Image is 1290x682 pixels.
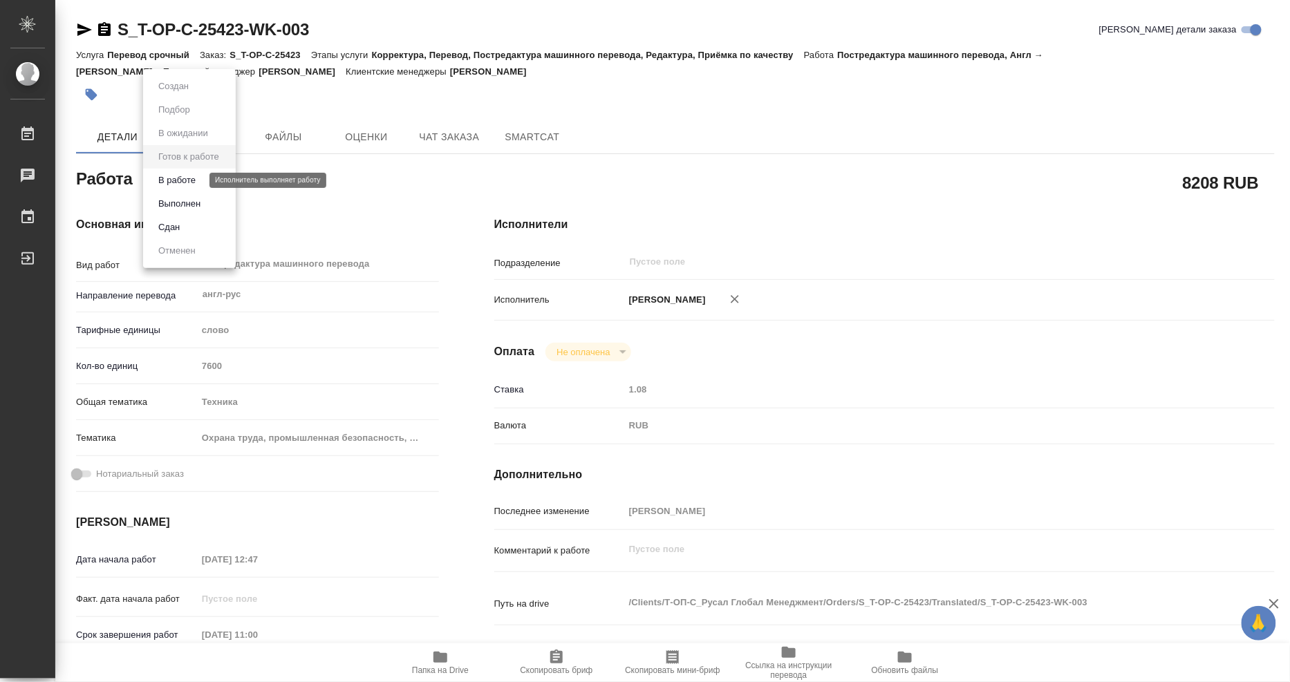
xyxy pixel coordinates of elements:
button: В работе [154,173,200,188]
button: Создан [154,79,193,94]
button: Готов к работе [154,149,223,164]
button: Выполнен [154,196,205,211]
button: Сдан [154,220,184,235]
button: Отменен [154,243,200,258]
button: В ожидании [154,126,212,141]
button: Подбор [154,102,194,117]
